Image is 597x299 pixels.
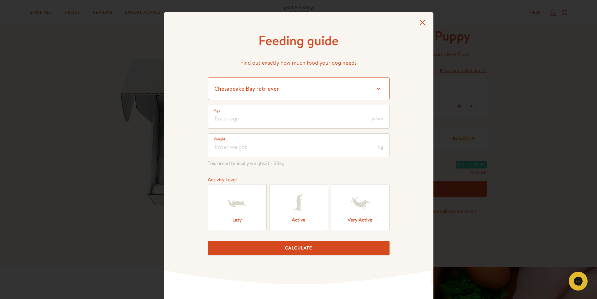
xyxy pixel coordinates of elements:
input: Enter age [208,105,390,129]
button: Calculate [208,241,390,255]
h1: Feeding guide [208,32,390,49]
span: kg [378,145,383,150]
label: Weight [214,136,226,142]
span: years [372,116,383,121]
p: Find out exactly how much food your dog needs [208,58,390,68]
iframe: Gorgias live chat messenger [566,270,591,293]
span: 31 - 33 [265,160,279,167]
input: Enter weight [208,133,390,157]
div: Activity Level [208,176,390,184]
label: Age [214,107,221,114]
label: Lazy [208,184,267,231]
label: Active [269,184,328,231]
label: Very Active [331,184,390,231]
span: This breed typically weighs kg [208,159,390,168]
